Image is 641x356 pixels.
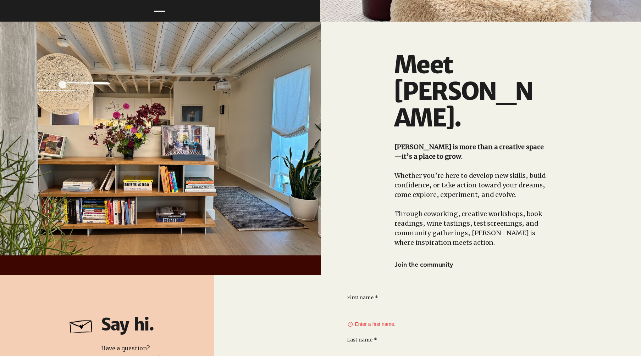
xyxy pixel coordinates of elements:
span: Have a question? [101,345,150,352]
div: Hand drawn envelope [65,312,98,337]
h2: Meet [PERSON_NAME]. [394,52,547,131]
span: Whether you’re here to develop new skills, build confidence, or take action toward your dreams, c... [394,171,546,199]
span: [PERSON_NAME] is more than a creative space—it’s a place to grow. [394,143,544,160]
span: Join the community [394,260,453,269]
div: Enter a first name. [347,321,507,328]
span: Say hi. [101,314,154,335]
label: Last name [347,337,377,344]
label: First name [347,294,378,301]
a: Join the community [394,257,459,272]
input: First name [347,304,503,318]
span: Through coworking, creative workshops, book readings, wine tastings, test screenings, and communi... [394,210,542,247]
